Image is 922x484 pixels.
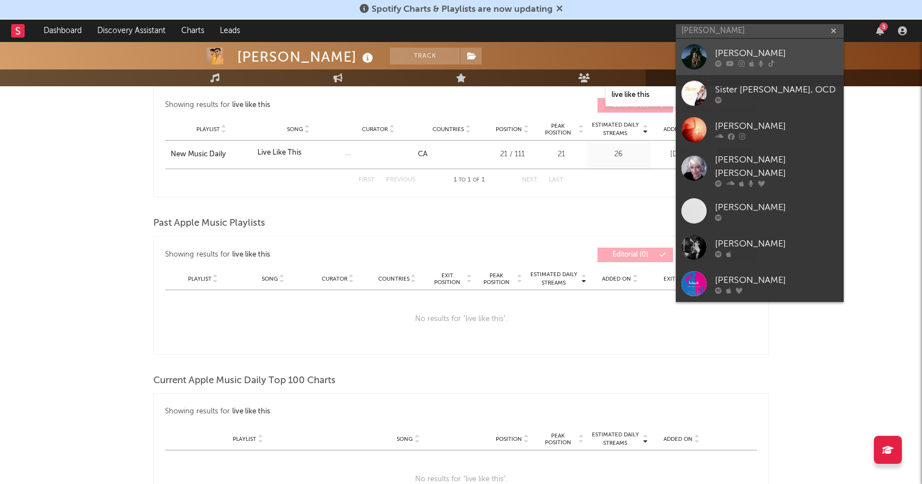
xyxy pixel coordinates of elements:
div: [PERSON_NAME] [237,48,376,66]
span: Song [287,126,303,133]
span: Curator [322,276,347,282]
span: Playlist [233,436,256,443]
span: Song [397,436,413,443]
div: [PERSON_NAME] [PERSON_NAME] [715,153,838,180]
button: First [359,177,375,183]
span: to [459,178,465,183]
div: [PERSON_NAME] [715,46,838,60]
a: CA [418,151,427,158]
div: Sister [PERSON_NAME], OCD [715,83,838,96]
button: Editorial(0) [598,248,673,262]
span: Playlist [196,126,220,133]
div: 26 [589,149,648,160]
button: Track [390,48,460,64]
button: Previous [386,177,416,183]
input: Search for artists [676,24,844,38]
span: of [473,178,479,183]
span: Spotify Charts & Playlists are now updating [371,5,553,14]
div: [PERSON_NAME] [715,119,838,133]
span: Curator [362,126,388,133]
span: Position [496,436,522,443]
div: live like this [232,99,270,112]
span: Peak Position [539,123,577,136]
div: Showing results for [165,98,461,113]
input: Search Playlists/Charts [605,84,745,106]
a: Sister [PERSON_NAME], OCD [676,75,844,111]
span: Editorial ( 0 ) [605,102,656,109]
a: Leads [212,20,248,42]
span: Estimated Daily Streams [589,121,641,138]
a: Discovery Assistant [90,20,173,42]
span: Past Apple Music Playlists [153,217,265,230]
div: 21 [539,149,584,160]
div: Live Like This [257,147,302,159]
div: 5 [879,22,888,31]
a: [PERSON_NAME] [676,266,844,302]
span: Playlist [188,276,211,282]
span: Current Apple Music Daily Top 100 Charts [153,374,336,388]
span: Editorial ( 0 ) [605,252,656,258]
div: [PERSON_NAME] [715,273,838,287]
a: Dashboard [36,20,90,42]
span: Peak Position [477,272,515,286]
span: Estimated Daily Streams [589,431,641,448]
span: Countries [432,126,464,133]
button: Last [549,177,563,183]
span: Added On [602,276,631,282]
div: Showing results for [165,405,757,418]
div: [PERSON_NAME] [715,237,838,250]
span: Peak Position [539,432,577,446]
a: [PERSON_NAME] [676,39,844,75]
span: Position [496,126,522,133]
div: live like this [232,248,270,262]
span: Song [262,276,278,282]
span: Estimated Daily Streams [528,271,580,287]
div: 21 / 111 [491,149,533,160]
span: Exit Position [430,272,465,286]
button: Editorial(0) [598,98,673,113]
a: [PERSON_NAME] [676,193,844,229]
a: [PERSON_NAME] [676,229,844,266]
button: 5 [876,26,884,35]
div: 1 1 1 [438,174,500,187]
a: New Music Daily [171,149,252,160]
span: Added On [664,126,693,133]
div: Showing results for [165,248,461,262]
span: Exited On [664,276,693,282]
div: No results for " live like this ". [165,290,757,348]
div: live like this [232,405,270,418]
a: [PERSON_NAME] [676,111,844,148]
button: Next [522,177,538,183]
div: [DATE] [653,149,709,160]
span: Added On [664,436,693,443]
span: Countries [378,276,410,282]
span: Dismiss [556,5,563,14]
a: Charts [173,20,212,42]
div: [PERSON_NAME] [715,201,838,214]
a: [PERSON_NAME] [PERSON_NAME] [676,148,844,193]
